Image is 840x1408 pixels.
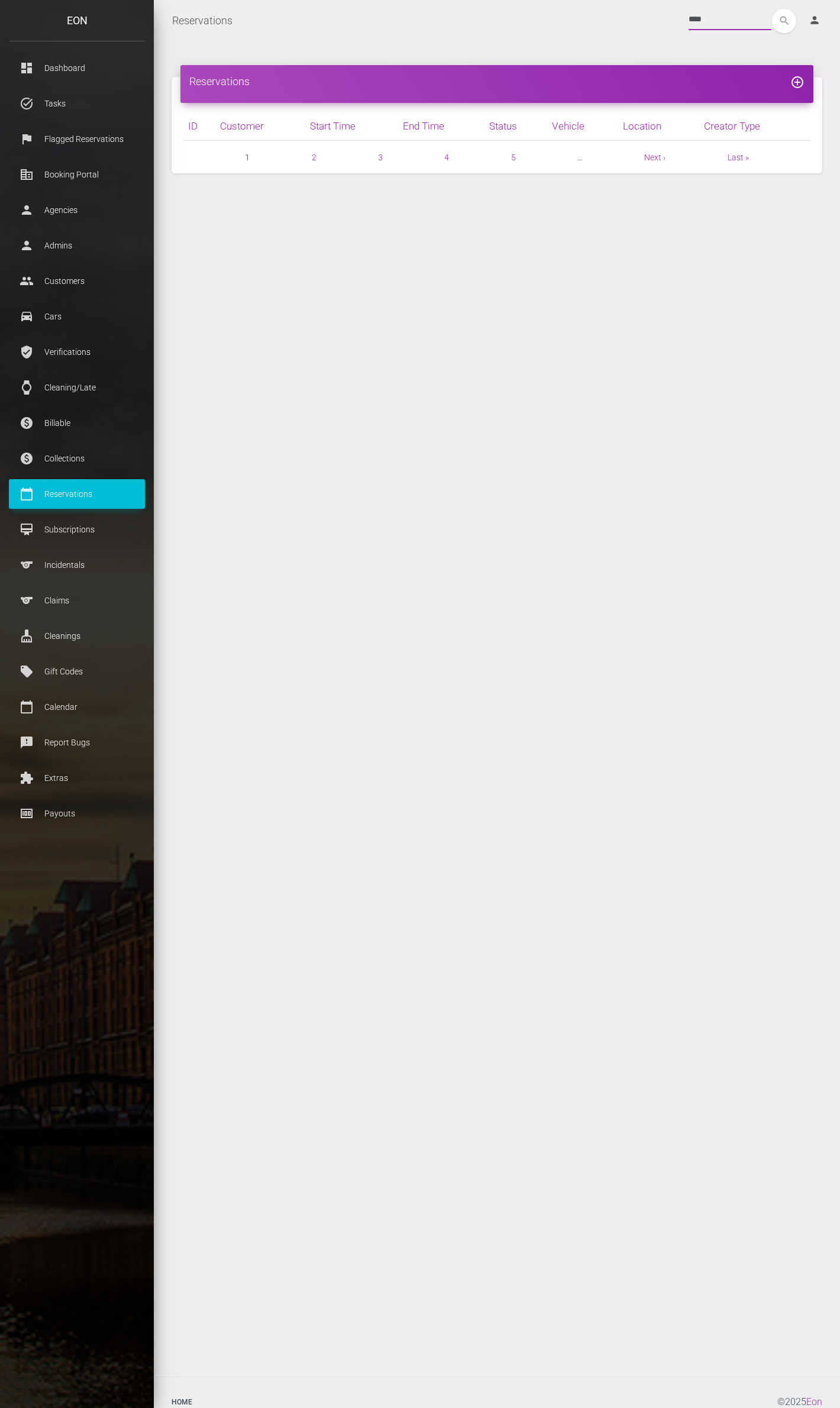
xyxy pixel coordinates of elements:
[9,763,145,793] a: extension Extras
[18,59,136,77] p: Dashboard
[18,166,136,183] p: Booking Portal
[806,1396,822,1407] a: Eon
[18,485,136,503] p: Reservations
[9,657,145,686] a: local_offer Gift Codes
[9,728,145,757] a: feedback Report Bugs
[18,272,136,290] p: Customers
[577,150,583,164] span: …
[9,692,145,722] a: calendar_today Calendar
[18,592,136,609] p: Claims
[9,408,145,438] a: paid Billable
[9,479,145,509] a: calendar_today Reservations
[9,124,145,154] a: flag Flagged Reservations
[215,112,305,141] th: Customer
[18,343,136,361] p: Verifications
[18,556,136,574] p: Incidentals
[790,75,805,89] i: add_circle_outline
[18,414,136,432] p: Billable
[189,74,805,89] h4: Reservations
[312,153,316,162] a: 2
[18,308,136,325] p: Cars
[18,130,136,148] p: Flagged Reservations
[9,89,145,118] a: task_alt Tasks
[699,112,810,141] th: Creator Type
[398,112,484,141] th: End Time
[790,75,805,88] a: add_circle_outline
[9,444,145,473] a: paid Collections
[809,14,820,26] i: person
[9,337,145,367] a: verified_user Verifications
[9,231,145,260] a: person Admins
[9,53,145,83] a: dashboard Dashboard
[378,153,383,162] a: 3
[18,698,136,716] p: Calendar
[18,237,136,254] p: Admins
[547,112,618,141] th: Vehicle
[18,450,136,467] p: Collections
[9,515,145,544] a: card_membership Subscriptions
[444,153,449,162] a: 4
[245,150,250,164] span: 1
[9,302,145,331] a: drive_eta Cars
[305,112,398,141] th: Start Time
[9,373,145,402] a: watch Cleaning/Late
[9,621,145,651] a: cleaning_services Cleanings
[9,195,145,225] a: person Agencies
[18,379,136,396] p: Cleaning/Late
[618,112,699,141] th: Location
[9,550,145,580] a: sports Incidentals
[172,6,232,35] a: Reservations
[772,9,796,33] button: search
[18,663,136,680] p: Gift Codes
[183,112,215,141] th: ID
[9,799,145,828] a: money Payouts
[644,153,665,162] a: Next ›
[9,160,145,189] a: corporate_fare Booking Portal
[18,769,136,787] p: Extras
[18,734,136,751] p: Report Bugs
[800,9,831,33] a: person
[511,153,516,162] a: 5
[18,805,136,822] p: Payouts
[18,521,136,538] p: Subscriptions
[9,266,145,296] a: people Customers
[18,201,136,219] p: Agencies
[9,586,145,615] a: sports Claims
[728,153,749,162] a: Last »
[18,627,136,645] p: Cleanings
[484,112,548,141] th: Status
[18,95,136,112] p: Tasks
[183,150,810,164] nav: pager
